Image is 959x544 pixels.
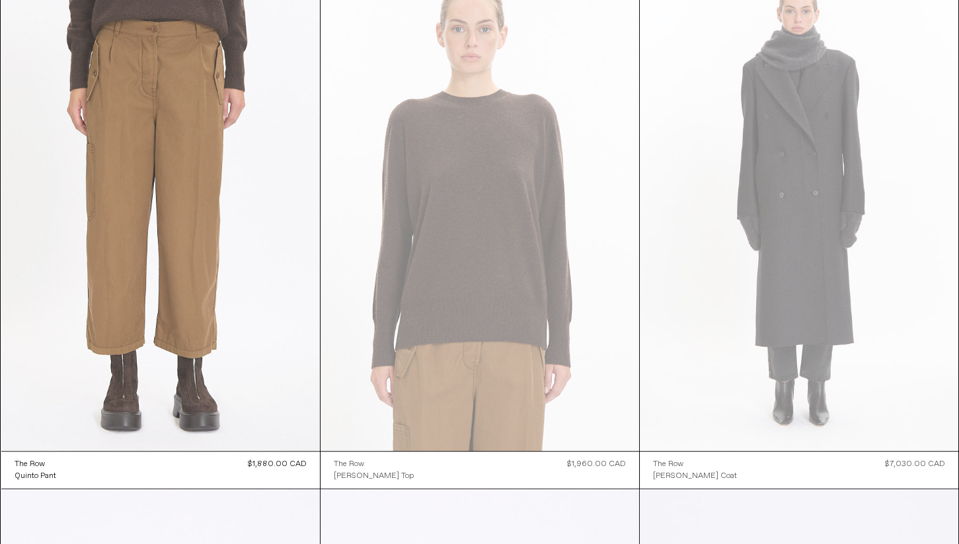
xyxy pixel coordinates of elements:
[334,458,414,470] a: The Row
[653,471,737,482] div: [PERSON_NAME] Coat
[15,470,56,482] a: Quinto Pant
[567,458,626,470] div: $1,960.00 CAD
[15,458,56,470] a: The Row
[653,458,737,470] a: The Row
[15,471,56,482] div: Quinto Pant
[15,459,45,470] div: The Row
[248,458,307,470] div: $1,880.00 CAD
[885,458,945,470] div: $7,030.00 CAD
[653,470,737,482] a: [PERSON_NAME] Coat
[334,459,364,470] div: The Row
[653,459,683,470] div: The Row
[334,471,414,482] div: [PERSON_NAME] Top
[334,470,414,482] a: [PERSON_NAME] Top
